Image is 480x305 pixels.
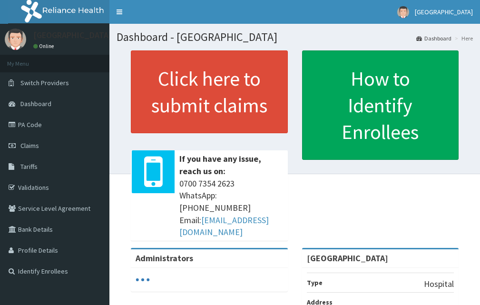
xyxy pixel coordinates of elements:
span: Switch Providers [20,79,69,87]
span: Claims [20,141,39,150]
a: How to Identify Enrollees [302,50,459,160]
li: Here [452,34,473,42]
img: User Image [397,6,409,18]
a: Online [33,43,56,49]
span: Dashboard [20,99,51,108]
b: Type [307,278,323,287]
p: [GEOGRAPHIC_DATA] [33,31,112,39]
b: If you have any issue, reach us on: [179,153,261,177]
a: [EMAIL_ADDRESS][DOMAIN_NAME] [179,215,269,238]
span: 0700 7354 2623 WhatsApp: [PHONE_NUMBER] Email: [179,177,283,239]
b: Administrators [136,253,193,264]
strong: [GEOGRAPHIC_DATA] [307,253,388,264]
h1: Dashboard - [GEOGRAPHIC_DATA] [117,31,473,43]
a: Dashboard [416,34,451,42]
svg: audio-loading [136,273,150,287]
a: Click here to submit claims [131,50,288,133]
span: [GEOGRAPHIC_DATA] [415,8,473,16]
p: Hospital [424,278,454,290]
img: User Image [5,29,26,50]
span: Tariffs [20,162,38,171]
